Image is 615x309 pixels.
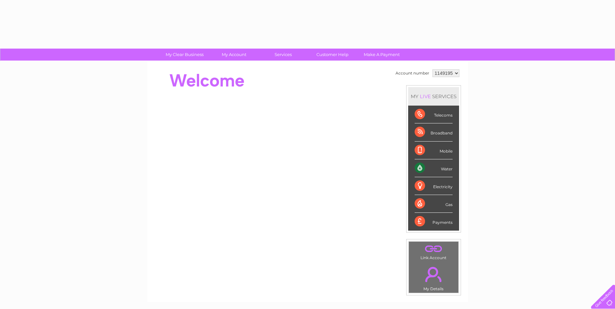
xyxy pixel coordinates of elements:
a: Make A Payment [355,49,408,61]
div: Electricity [415,177,453,195]
a: Services [256,49,310,61]
div: LIVE [419,93,432,99]
a: My Account [207,49,261,61]
div: Telecoms [415,106,453,123]
td: My Details [408,261,459,293]
div: Broadband [415,123,453,141]
div: Payments [415,213,453,230]
a: Customer Help [306,49,359,61]
div: Water [415,159,453,177]
div: Mobile [415,142,453,159]
td: Link Account [408,241,459,262]
a: . [410,263,457,286]
a: My Clear Business [158,49,211,61]
a: . [410,243,457,255]
div: MY SERVICES [408,87,459,106]
td: Account number [394,68,431,79]
div: Gas [415,195,453,213]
